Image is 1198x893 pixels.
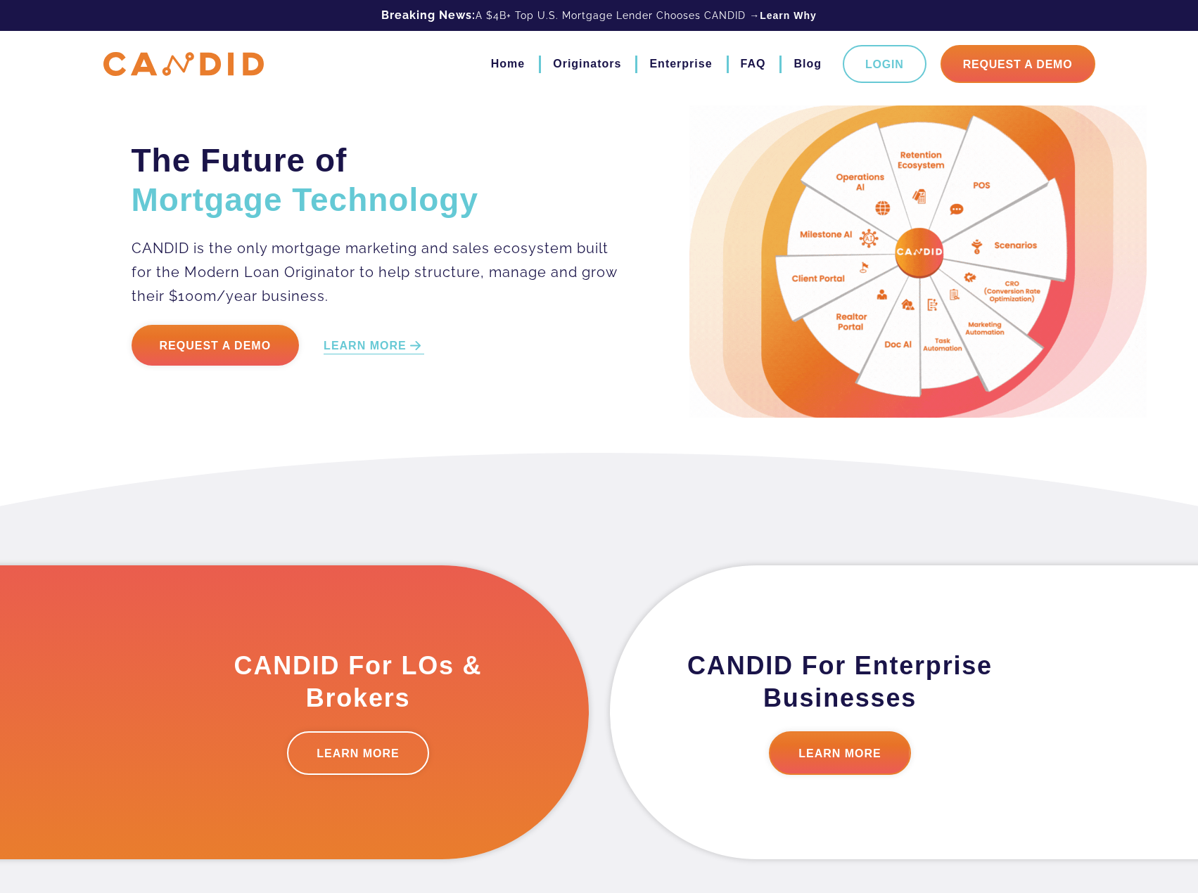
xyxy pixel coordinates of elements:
h3: CANDID For LOs & Brokers [198,650,518,714]
a: Request A Demo [941,45,1095,83]
img: CANDID APP [103,52,264,77]
a: FAQ [741,52,766,76]
span: Mortgage Technology [132,181,479,218]
a: Home [491,52,525,76]
a: Request a Demo [132,325,300,366]
h3: CANDID For Enterprise Businesses [680,650,1000,714]
p: CANDID is the only mortgage marketing and sales ecosystem built for the Modern Loan Originator to... [132,236,619,308]
a: Blog [794,52,822,76]
a: Learn Why [760,8,817,23]
a: LEARN MORE [769,731,911,775]
h2: The Future of [132,141,619,219]
b: Breaking News: [381,8,476,22]
a: LEARN MORE [324,338,424,354]
img: Candid Hero Image [689,105,1147,418]
a: Enterprise [649,52,712,76]
a: LEARN MORE [287,731,429,775]
a: Originators [553,52,621,76]
a: Login [843,45,926,83]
